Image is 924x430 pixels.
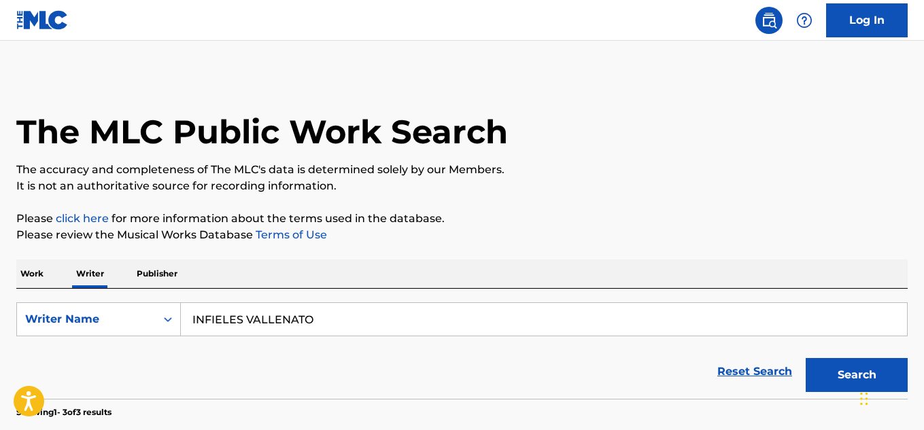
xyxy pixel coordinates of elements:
div: Help [791,7,818,34]
p: Please for more information about the terms used in the database. [16,211,908,227]
a: Reset Search [711,357,799,387]
p: It is not an authoritative source for recording information. [16,178,908,194]
a: Public Search [755,7,783,34]
button: Search [806,358,908,392]
img: help [796,12,812,29]
iframe: Chat Widget [856,365,924,430]
a: click here [56,212,109,225]
p: Please review the Musical Works Database [16,227,908,243]
div: Writer Name [25,311,148,327]
p: The accuracy and completeness of The MLC's data is determined solely by our Members. [16,162,908,178]
div: Widget de chat [856,365,924,430]
img: MLC Logo [16,10,69,30]
p: Writer [72,259,108,288]
form: Search Form [16,302,908,399]
a: Terms of Use [253,228,327,241]
p: Publisher [133,259,182,288]
p: Work [16,259,48,288]
img: search [761,12,777,29]
div: Arrastrar [860,378,868,419]
h1: The MLC Public Work Search [16,111,508,152]
p: Showing 1 - 3 of 3 results [16,406,112,418]
a: Log In [826,3,908,37]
